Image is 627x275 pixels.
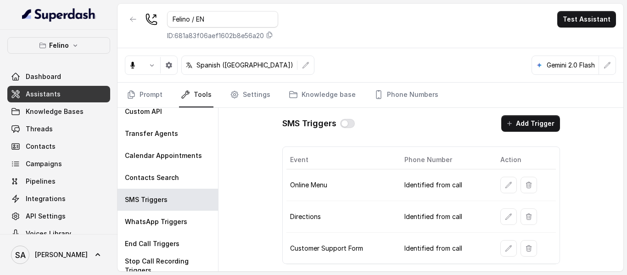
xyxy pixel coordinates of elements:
[125,83,164,107] a: Prompt
[7,242,110,268] a: [PERSON_NAME]
[7,173,110,190] a: Pipelines
[26,177,56,186] span: Pipelines
[196,61,293,70] p: Spanish ([GEOGRAPHIC_DATA])
[26,212,66,221] span: API Settings
[7,191,110,207] a: Integrations
[49,40,69,51] p: Felino
[397,201,493,233] td: Identified from call
[287,83,358,107] a: Knowledge base
[125,83,616,107] nav: Tabs
[397,233,493,264] td: Identified from call
[536,62,543,69] svg: google logo
[286,233,397,264] td: Customer Support Form
[557,11,616,28] button: Test Assistant
[26,142,56,151] span: Contacts
[228,83,272,107] a: Settings
[7,103,110,120] a: Knowledge Bases
[7,68,110,85] a: Dashboard
[493,151,556,169] th: Action
[7,208,110,224] a: API Settings
[125,239,179,248] p: End Call Triggers
[7,138,110,155] a: Contacts
[547,61,595,70] p: Gemini 2.0 Flash
[179,83,213,107] a: Tools
[7,37,110,54] button: Felino
[26,229,71,238] span: Voices Library
[15,250,26,260] text: SA
[7,156,110,172] a: Campaigns
[397,169,493,201] td: Identified from call
[125,195,168,204] p: SMS Triggers
[125,217,187,226] p: WhatsApp Triggers
[282,116,336,131] h1: SMS Triggers
[125,257,211,275] p: Stop Call Recording Triggers
[26,90,61,99] span: Assistants
[125,129,178,138] p: Transfer Agents
[286,169,397,201] td: Online Menu
[26,124,53,134] span: Threads
[26,72,61,81] span: Dashboard
[7,225,110,242] a: Voices Library
[7,86,110,102] a: Assistants
[397,151,493,169] th: Phone Number
[167,31,264,40] p: ID: 681a83f06aef1602b8e56a20
[26,159,62,168] span: Campaigns
[372,83,440,107] a: Phone Numbers
[286,201,397,233] td: Directions
[7,121,110,137] a: Threads
[26,107,84,116] span: Knowledge Bases
[35,250,88,259] span: [PERSON_NAME]
[286,151,397,169] th: Event
[125,107,162,116] p: Custom API
[125,173,179,182] p: Contacts Search
[125,151,202,160] p: Calendar Appointments
[22,7,96,22] img: light.svg
[26,194,66,203] span: Integrations
[501,115,560,132] button: Add Trigger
